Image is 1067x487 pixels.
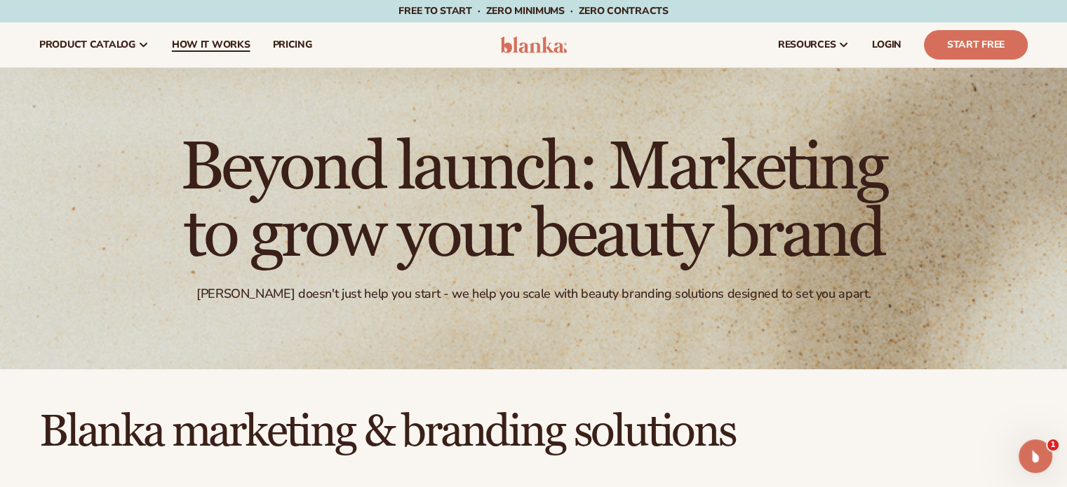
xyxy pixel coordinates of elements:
h1: Beyond launch: Marketing to grow your beauty brand [148,135,920,269]
span: resources [778,39,836,50]
span: Free to start · ZERO minimums · ZERO contracts [398,4,668,18]
span: product catalog [39,39,135,50]
a: product catalog [28,22,161,67]
span: pricing [272,39,311,50]
a: resources [767,22,861,67]
img: logo [500,36,567,53]
a: LOGIN [861,22,913,67]
iframe: Intercom live chat [1019,439,1052,473]
a: pricing [261,22,323,67]
div: [PERSON_NAME] doesn't just help you start - we help you scale with beauty branding solutions desi... [196,286,871,302]
span: 1 [1047,439,1059,451]
a: Start Free [924,30,1028,60]
span: LOGIN [872,39,901,50]
span: How It Works [172,39,250,50]
a: How It Works [161,22,262,67]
